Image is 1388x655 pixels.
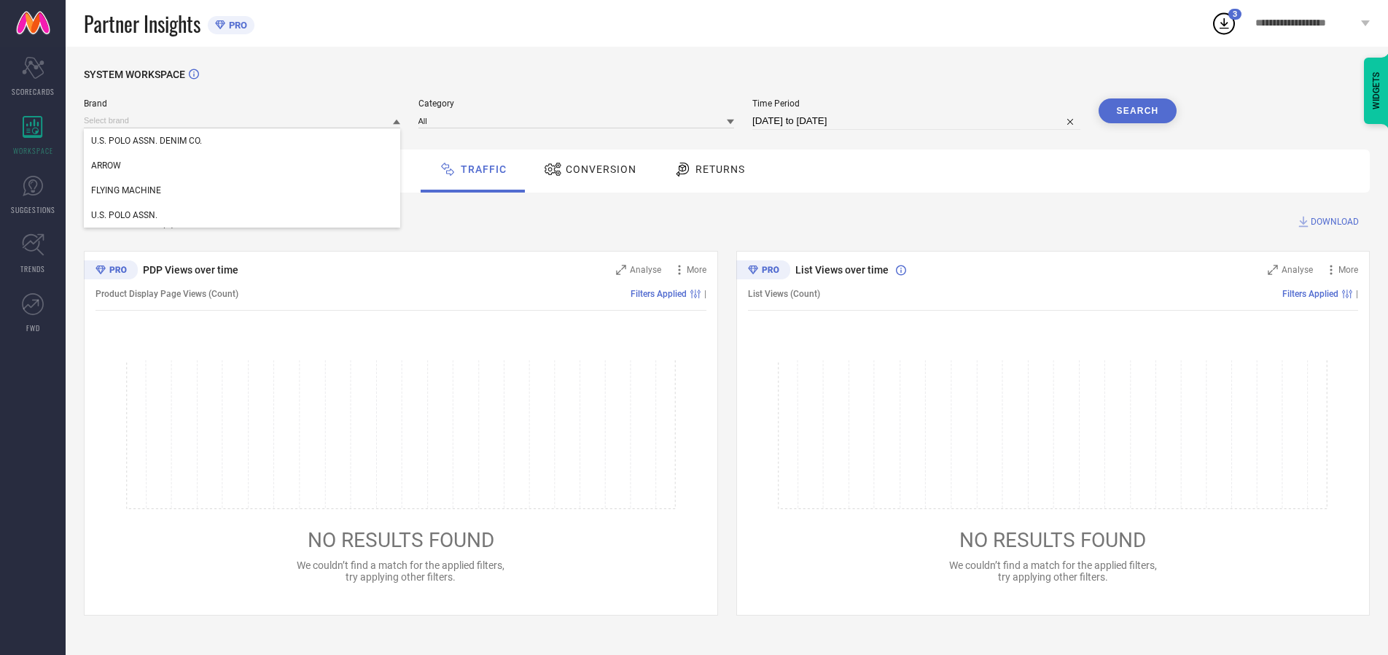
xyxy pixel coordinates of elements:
span: More [1338,265,1358,275]
span: Partner Insights [84,9,200,39]
span: NO RESULTS FOUND [308,528,494,552]
span: Filters Applied [1282,289,1338,299]
span: Time Period [752,98,1080,109]
span: More [687,265,706,275]
div: U.S. POLO ASSN. [84,203,400,228]
span: We couldn’t find a match for the applied filters, try applying other filters. [297,559,504,583]
span: We couldn’t find a match for the applied filters, try applying other filters. [949,559,1157,583]
span: ARROW [91,160,121,171]
span: | [1356,289,1358,299]
span: NO RESULTS FOUND [959,528,1146,552]
div: Premium [736,260,790,282]
span: Product Display Page Views (Count) [95,289,238,299]
span: List Views (Count) [748,289,820,299]
span: Analyse [1282,265,1313,275]
span: | [704,289,706,299]
span: U.S. POLO ASSN. [91,210,157,220]
span: DOWNLOAD [1311,214,1359,229]
span: Category [418,98,735,109]
span: TRENDS [20,263,45,274]
span: Traffic [461,163,507,175]
span: Conversion [566,163,636,175]
span: Returns [695,163,745,175]
button: Search [1099,98,1177,123]
input: Select brand [84,113,400,128]
span: SUGGESTIONS [11,204,55,215]
span: Analyse [630,265,661,275]
span: List Views over time [795,264,889,276]
span: SYSTEM WORKSPACE [84,69,185,80]
div: U.S. POLO ASSN. DENIM CO. [84,128,400,153]
svg: Zoom [1268,265,1278,275]
span: U.S. POLO ASSN. DENIM CO. [91,136,202,146]
span: SCORECARDS [12,86,55,97]
div: Open download list [1211,10,1237,36]
svg: Zoom [616,265,626,275]
input: Select time period [752,112,1080,130]
div: FLYING MACHINE [84,178,400,203]
span: PRO [225,20,247,31]
div: Premium [84,260,138,282]
span: 3 [1233,9,1237,19]
span: FWD [26,322,40,333]
span: WORKSPACE [13,145,53,156]
span: Filters Applied [631,289,687,299]
span: Brand [84,98,400,109]
div: ARROW [84,153,400,178]
span: FLYING MACHINE [91,185,161,195]
span: PDP Views over time [143,264,238,276]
